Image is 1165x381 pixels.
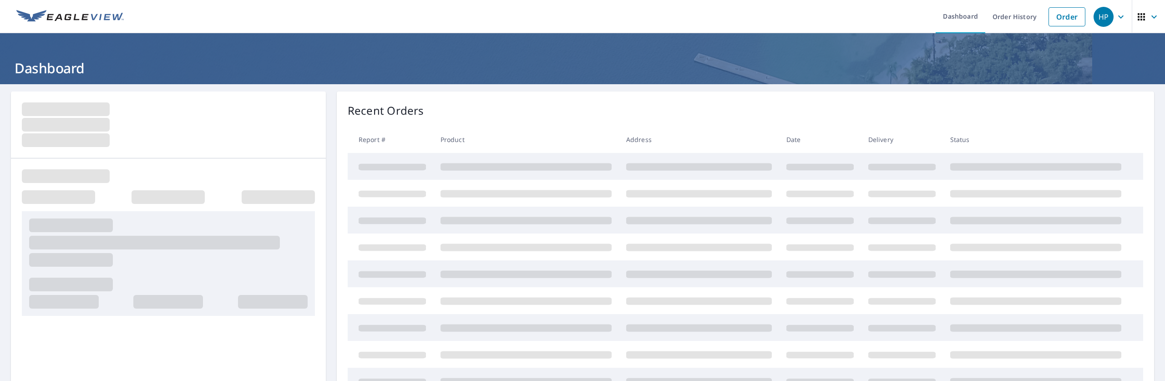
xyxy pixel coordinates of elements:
h1: Dashboard [11,59,1154,77]
th: Report # [348,126,433,153]
th: Status [943,126,1129,153]
p: Recent Orders [348,102,424,119]
th: Address [619,126,779,153]
th: Product [433,126,619,153]
img: EV Logo [16,10,124,24]
th: Date [779,126,861,153]
th: Delivery [861,126,943,153]
div: HP [1094,7,1114,27]
a: Order [1048,7,1085,26]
